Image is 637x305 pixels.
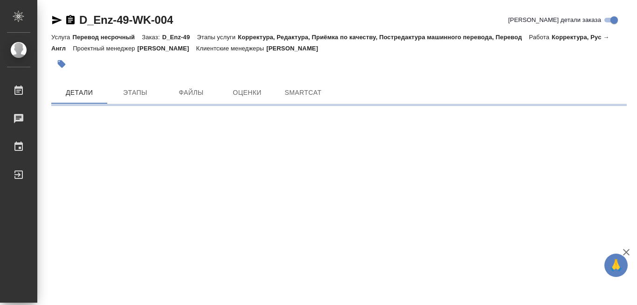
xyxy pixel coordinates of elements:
p: Услуга [51,34,72,41]
span: Оценки [225,87,270,99]
span: [PERSON_NAME] детали заказа [508,15,601,25]
span: Детали [57,87,102,99]
p: [PERSON_NAME] [138,45,196,52]
p: Проектный менеджер [73,45,137,52]
p: D_Enz-49 [162,34,197,41]
span: Файлы [169,87,214,99]
span: Этапы [113,87,158,99]
span: 🙏 [608,255,624,275]
p: Клиентские менеджеры [196,45,267,52]
p: Заказ: [142,34,162,41]
p: Этапы услуги [197,34,238,41]
button: Добавить тэг [51,54,72,74]
button: Скопировать ссылку для ЯМессенджера [51,14,62,26]
p: Перевод несрочный [72,34,142,41]
p: Корректура, Редактура, Приёмка по качеству, Постредактура машинного перевода, Перевод [238,34,529,41]
p: [PERSON_NAME] [266,45,325,52]
a: D_Enz-49-WK-004 [79,14,173,26]
p: Работа [529,34,552,41]
span: SmartCat [281,87,325,99]
button: Скопировать ссылку [65,14,76,26]
button: 🙏 [604,254,628,277]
